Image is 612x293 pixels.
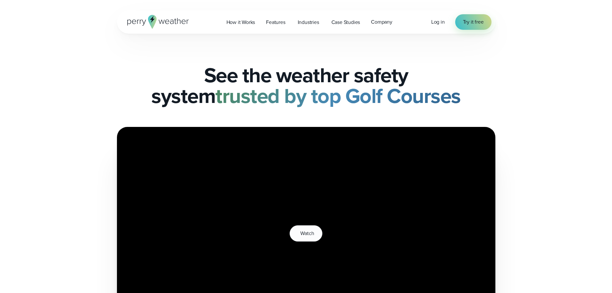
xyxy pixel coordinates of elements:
span: Watch [300,230,314,237]
strong: trusted by top Golf Courses [215,81,461,111]
span: Industries [298,18,319,26]
a: Log in [431,18,445,26]
a: Try it free [455,14,491,30]
button: Watch [290,225,322,242]
span: Try it free [463,18,484,26]
span: Features [266,18,285,26]
span: Company [371,18,392,26]
a: How it Works [221,16,261,29]
a: Case Studies [326,16,366,29]
span: Case Studies [331,18,360,26]
h1: See the weather safety system [117,65,495,106]
span: How it Works [226,18,255,26]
